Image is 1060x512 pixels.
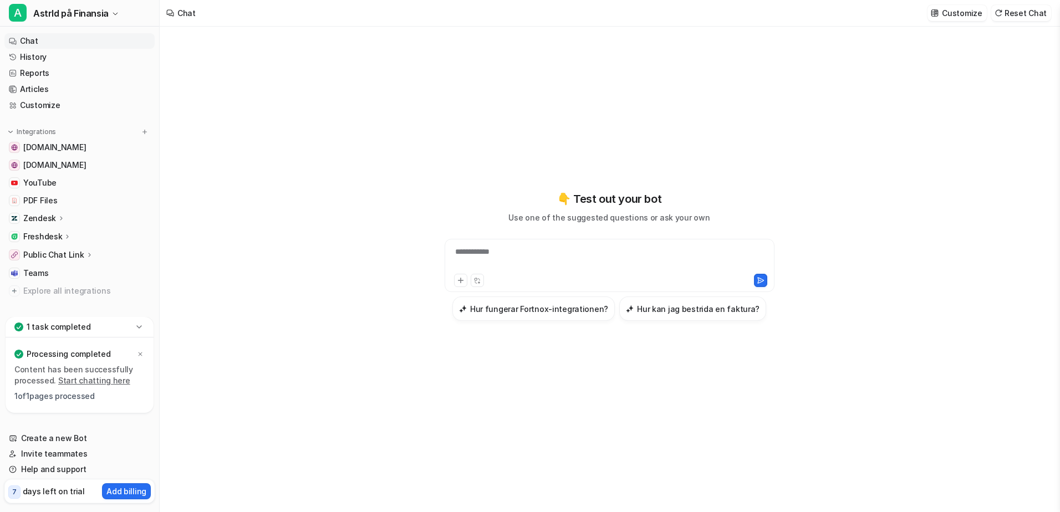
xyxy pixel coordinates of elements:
[11,270,18,277] img: Teams
[4,157,155,173] a: www.finansia.se[DOMAIN_NAME]
[991,5,1051,21] button: Reset Chat
[23,195,57,206] span: PDF Files
[12,487,17,497] p: 7
[23,213,56,224] p: Zendesk
[11,252,18,258] img: Public Chat Link
[14,391,145,402] p: 1 of 1 pages processed
[9,285,20,296] img: explore all integrations
[7,128,14,136] img: expand menu
[637,303,760,315] h3: Hur kan jag bestrida en faktura?
[23,268,49,279] span: Teams
[177,7,196,19] div: Chat
[9,4,27,22] span: A
[23,160,86,171] span: [DOMAIN_NAME]
[927,5,986,21] button: Customize
[23,231,62,242] p: Freshdesk
[4,140,155,155] a: wiki.finansia.se[DOMAIN_NAME]
[452,296,615,321] button: Hur fungerar Fortnox-integrationen?Hur fungerar Fortnox-integrationen?
[4,81,155,97] a: Articles
[33,6,109,21] span: AstrId på Finansia
[4,98,155,113] a: Customize
[4,33,155,49] a: Chat
[141,128,149,136] img: menu_add.svg
[102,483,151,499] button: Add billing
[4,462,155,477] a: Help and support
[58,376,130,385] a: Start chatting here
[11,180,18,186] img: YouTube
[11,233,18,240] img: Freshdesk
[11,162,18,168] img: www.finansia.se
[17,127,56,136] p: Integrations
[11,215,18,222] img: Zendesk
[626,305,634,313] img: Hur kan jag bestrida en faktura?
[27,349,110,360] p: Processing completed
[23,177,57,188] span: YouTube
[4,431,155,446] a: Create a new Bot
[14,364,145,386] p: Content has been successfully processed.
[27,321,91,332] p: 1 task completed
[106,485,146,497] p: Add billing
[557,191,661,207] p: 👇 Test out your bot
[459,305,467,313] img: Hur fungerar Fortnox-integrationen?
[11,144,18,151] img: wiki.finansia.se
[508,212,710,223] p: Use one of the suggested questions or ask your own
[931,9,939,17] img: customize
[4,446,155,462] a: Invite teammates
[4,283,155,299] a: Explore all integrations
[23,282,150,300] span: Explore all integrations
[23,142,86,153] span: [DOMAIN_NAME]
[995,9,1002,17] img: reset
[23,485,85,497] p: days left on trial
[4,65,155,81] a: Reports
[4,49,155,65] a: History
[619,296,766,321] button: Hur kan jag bestrida en faktura?Hur kan jag bestrida en faktura?
[942,7,982,19] p: Customize
[470,303,608,315] h3: Hur fungerar Fortnox-integrationen?
[11,197,18,204] img: PDF Files
[4,193,155,208] a: PDF FilesPDF Files
[4,265,155,281] a: TeamsTeams
[4,126,59,137] button: Integrations
[4,175,155,191] a: YouTubeYouTube
[23,249,84,260] p: Public Chat Link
